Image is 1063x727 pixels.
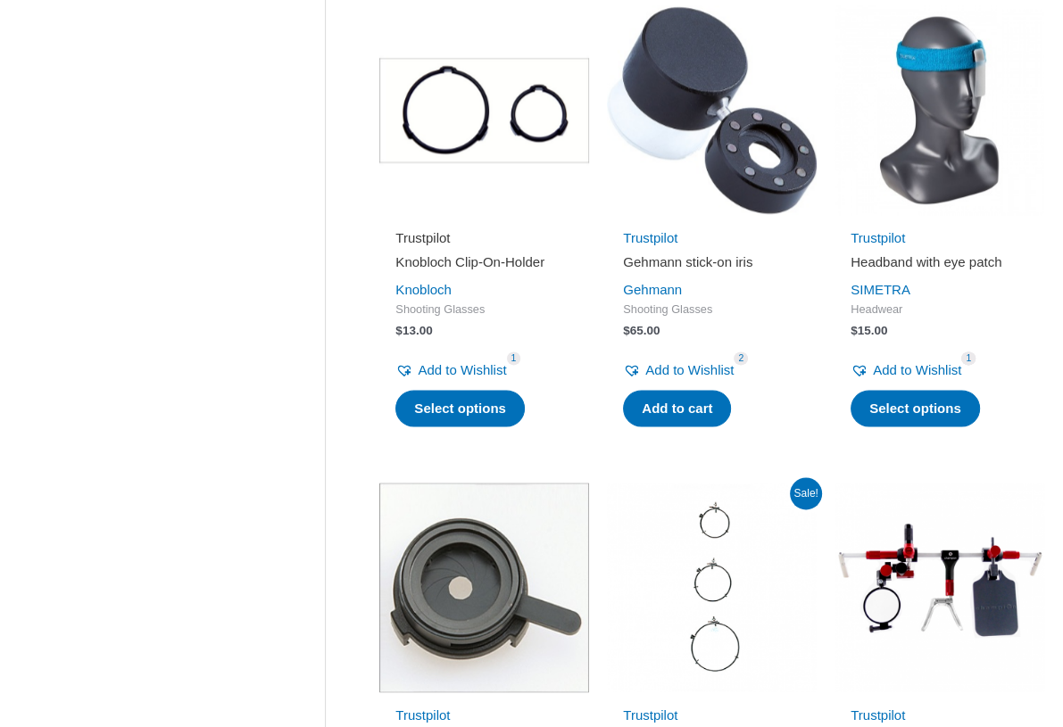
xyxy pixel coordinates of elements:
[734,351,748,365] span: 2
[851,302,1028,318] span: Headwear
[623,230,677,245] a: Trustpilot
[395,324,403,337] span: $
[623,390,731,427] a: Add to cart: “Gehmann stick-on iris”
[395,302,573,318] span: Shooting Glasses
[623,253,801,277] a: Gehmann stick-on iris
[790,477,822,509] span: Sale!
[623,282,682,297] a: Gehmann
[607,5,817,215] img: Gehmann stick-on iris
[395,253,573,277] a: Knobloch Clip-On-Holder
[395,707,450,723] a: Trustpilot
[395,358,506,383] a: Add to Wishlist
[851,253,1028,277] a: Headband with eye patch
[418,362,506,377] span: Add to Wishlist
[851,707,905,723] a: Trustpilot
[395,230,450,245] a: Trustpilot
[623,324,660,337] bdi: 65.00
[507,351,521,365] span: 1
[623,707,677,723] a: Trustpilot
[623,324,630,337] span: $
[961,351,976,365] span: 1
[851,253,1028,271] h2: Headband with eye patch
[851,324,858,337] span: $
[623,253,801,271] h2: Gehmann stick-on iris
[851,358,961,383] a: Add to Wishlist
[851,324,887,337] bdi: 15.00
[851,390,980,427] a: Select options for “Headband with eye patch”
[645,362,734,377] span: Add to Wishlist
[395,390,525,427] a: Select options for “Knobloch Clip-On-Holder”
[851,230,905,245] a: Trustpilot
[395,253,573,271] h2: Knobloch Clip-On-Holder
[835,483,1044,692] img: Super-Olympic Pistol Glasses
[395,324,432,337] bdi: 13.00
[607,483,817,692] img: Clip-on Lens Holder
[623,358,734,383] a: Add to Wishlist
[835,5,1044,215] img: Headband with eye patch
[873,362,961,377] span: Add to Wishlist
[851,282,910,297] a: SIMETRA
[379,5,589,215] img: Clip-On-Holder
[395,282,452,297] a: Knobloch
[379,483,589,692] img: Knobloch Iris Shutter
[623,302,801,318] span: Shooting Glasses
